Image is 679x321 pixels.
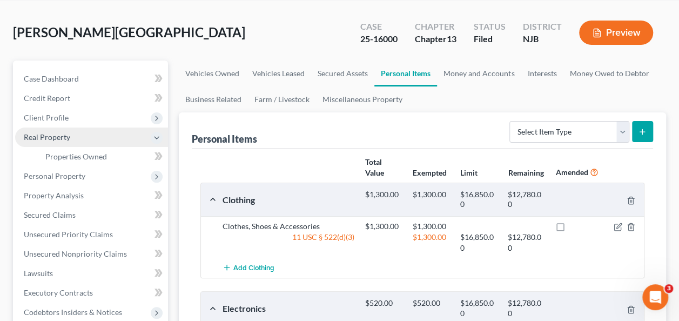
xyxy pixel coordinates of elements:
div: Electronics [217,303,360,314]
div: 25-16000 [360,33,398,45]
span: Property Analysis [24,191,84,200]
div: $1,300.00 [360,221,407,232]
div: NJB [523,33,562,45]
span: [PERSON_NAME][GEOGRAPHIC_DATA] [13,24,245,40]
span: Secured Claims [24,210,76,219]
button: Preview [579,21,653,45]
div: Clothes, Shoes & Accessories [217,221,360,232]
span: Codebtors Insiders & Notices [24,307,122,317]
div: $16,850.00 [455,232,502,253]
a: Properties Owned [37,147,168,166]
strong: Limit [460,168,478,177]
div: Personal Items [192,132,257,145]
span: Case Dashboard [24,74,79,83]
div: $1,300.00 [407,221,455,232]
div: Clothing [217,194,360,205]
a: Unsecured Priority Claims [15,225,168,244]
a: Executory Contracts [15,283,168,303]
a: Unsecured Nonpriority Claims [15,244,168,264]
strong: Amended [556,168,588,177]
a: Interests [521,61,563,86]
iframe: Intercom live chat [642,284,668,310]
span: Real Property [24,132,70,142]
div: $12,780.00 [502,232,550,253]
a: Case Dashboard [15,69,168,89]
span: Properties Owned [45,152,107,161]
div: $12,780.00 [502,298,550,318]
div: $12,780.00 [502,190,550,210]
strong: Total Value [365,157,384,177]
strong: Remaining [508,168,543,177]
a: Money and Accounts [437,61,521,86]
div: Filed [474,33,506,45]
div: $16,850.00 [455,190,502,210]
a: Vehicles Leased [246,61,311,86]
a: Lawsuits [15,264,168,283]
div: $520.00 [407,298,455,318]
span: Lawsuits [24,269,53,278]
span: Client Profile [24,113,69,122]
a: Personal Items [374,61,437,86]
span: Unsecured Nonpriority Claims [24,249,127,258]
a: Miscellaneous Property [316,86,409,112]
span: Credit Report [24,93,70,103]
div: $1,300.00 [407,190,455,210]
span: 13 [447,34,456,44]
a: Credit Report [15,89,168,108]
div: $1,300.00 [360,190,407,210]
span: Executory Contracts [24,288,93,297]
span: 3 [664,284,673,293]
div: District [523,21,562,33]
a: Money Owed to Debtor [563,61,655,86]
div: Status [474,21,506,33]
strong: Exempted [413,168,447,177]
button: Add Clothing [223,258,274,278]
div: Chapter [415,21,456,33]
div: Case [360,21,398,33]
span: Add Clothing [233,264,274,272]
a: Business Related [179,86,248,112]
div: Chapter [415,33,456,45]
div: $16,850.00 [455,298,502,318]
a: Property Analysis [15,186,168,205]
span: Unsecured Priority Claims [24,230,113,239]
a: Farm / Livestock [248,86,316,112]
a: Secured Assets [311,61,374,86]
div: 11 USC § 522(d)(3) [217,232,360,253]
a: Secured Claims [15,205,168,225]
span: Personal Property [24,171,85,180]
div: $520.00 [360,298,407,318]
a: Vehicles Owned [179,61,246,86]
div: $1,300.00 [407,232,455,253]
